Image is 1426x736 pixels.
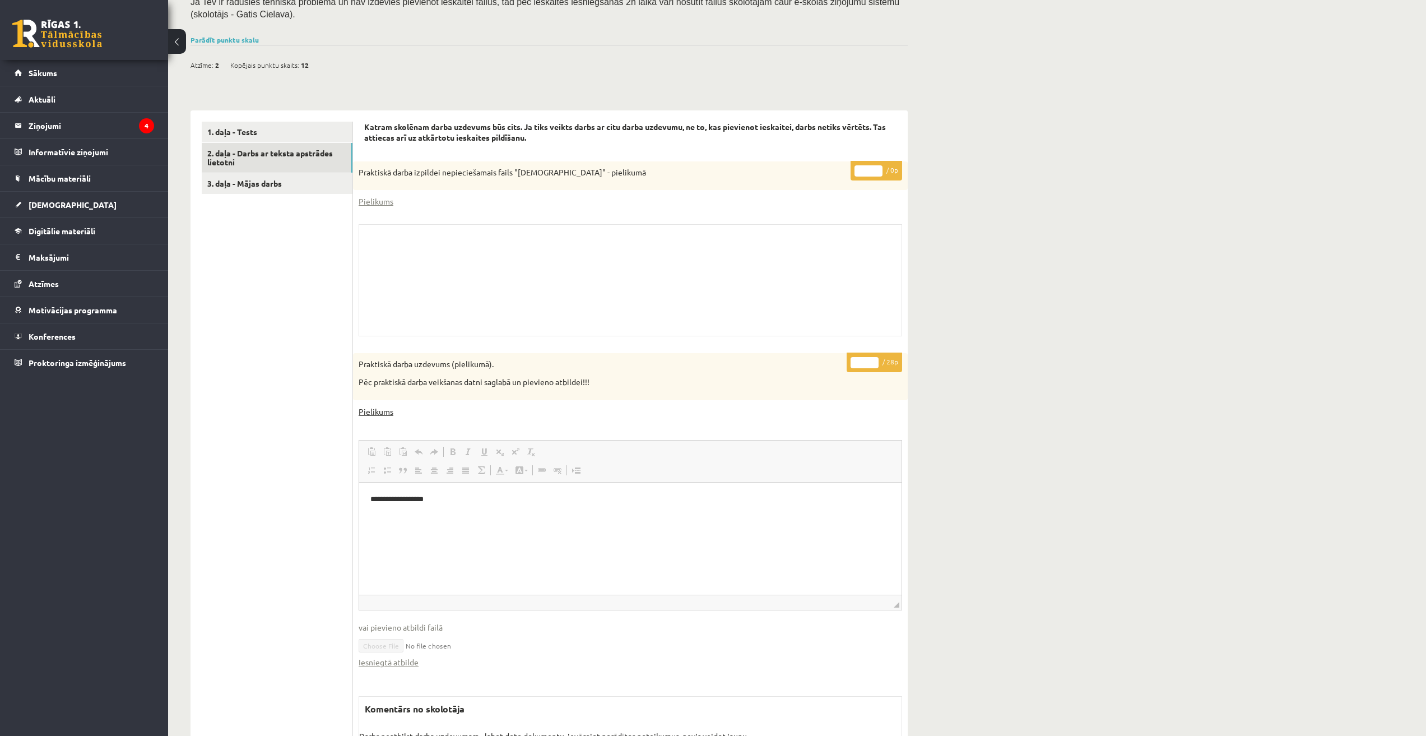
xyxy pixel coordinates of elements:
a: 3. daļa - Mājas darbs [202,173,352,194]
span: Aktuāli [29,94,55,104]
p: / 28p [847,353,902,372]
a: Подчеркнутый (Ctrl+U) [476,445,492,459]
a: Pielikums [359,406,393,418]
a: Informatīvie ziņojumi [15,139,154,165]
a: По левому краю [411,463,426,478]
a: Ziņojumi4 [15,113,154,138]
a: Вставить только текст (Ctrl+Shift+V) [379,445,395,459]
span: [DEMOGRAPHIC_DATA] [29,200,117,210]
a: 1. daļa - Tests [202,122,352,142]
a: Вставить (Ctrl+V) [364,445,379,459]
a: Rīgas 1. Tālmācības vidusskola [12,20,102,48]
p: Praktiskā darba izpildei nepieciešamais fails "[DEMOGRAPHIC_DATA]" - pielikumā [359,167,846,178]
a: Atzīmes [15,271,154,297]
a: Цитата [395,463,411,478]
p: Praktiskā darba uzdevums (pielikumā). [359,359,846,370]
i: 4 [139,118,154,133]
a: Вставить из Word [395,445,411,459]
legend: Ziņojumi [29,113,154,138]
span: Motivācijas programma [29,305,117,315]
a: Убрать ссылку [550,463,565,478]
span: 2 [215,57,219,73]
a: Sākums [15,60,154,86]
span: 12 [301,57,309,73]
a: Maksājumi [15,244,154,270]
strong: Katram skolēnam darba uzdevums būs cits. Ja tiks veikts darbs ar citu darba uzdevumu, ne to, kas ... [364,122,886,143]
a: Вставить/Редактировать ссылку (Ctrl+K) [534,463,550,478]
span: Digitālie materiāli [29,226,95,236]
span: Mācību materiāli [29,173,91,183]
a: Надстрочный индекс [508,445,523,459]
a: Подстрочный индекс [492,445,508,459]
a: Математика [473,463,489,478]
a: По ширине [458,463,473,478]
span: Proktoringa izmēģinājums [29,358,126,368]
legend: Informatīvie ziņojumi [29,139,154,165]
a: Pielikums [359,196,393,207]
a: Вставить разрыв страницы для печати [568,463,584,478]
a: Курсив (Ctrl+I) [461,445,476,459]
a: Цвет фона [512,463,531,478]
span: vai pievieno atbildi failā [359,622,902,633]
a: Вставить / удалить маркированный список [379,463,395,478]
span: Kopējais punktu skaits: [230,57,299,73]
iframe: Визуальный текстовый редактор, wiswyg-editor-user-answer-47024820446580 [359,483,902,595]
a: Убрать форматирование [523,445,539,459]
a: Konferences [15,323,154,349]
a: Aktuāli [15,86,154,112]
a: Повторить (Ctrl+Y) [426,445,442,459]
a: По центру [426,463,442,478]
span: Sākums [29,68,57,78]
legend: Maksājumi [29,244,154,270]
a: Mācību materiāli [15,165,154,191]
a: Digitālie materiāli [15,218,154,244]
p: Pēc praktiskā darba veikšanas datni saglabā un pievieno atbildei!!! [359,377,846,388]
span: Konferences [29,331,76,341]
a: По правому краю [442,463,458,478]
a: Цвет текста [492,463,512,478]
label: Komentārs no skolotāja [359,697,470,721]
a: Parādīt punktu skalu [191,35,259,44]
a: [DEMOGRAPHIC_DATA] [15,192,154,217]
a: Вставить / удалить нумерованный список [364,463,379,478]
span: Atzīmes [29,279,59,289]
a: 2. daļa - Darbs ar teksta apstrādes lietotni [202,143,352,173]
a: Proktoringa izmēģinājums [15,350,154,376]
p: / 0p [851,161,902,180]
a: Iesniegtā atbilde [359,656,419,668]
a: Полужирный (Ctrl+B) [445,445,461,459]
span: Перетащите для изменения размера [894,602,899,608]
a: Отменить (Ctrl+Z) [411,445,426,459]
span: Atzīme: [191,57,213,73]
a: Motivācijas programma [15,297,154,323]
